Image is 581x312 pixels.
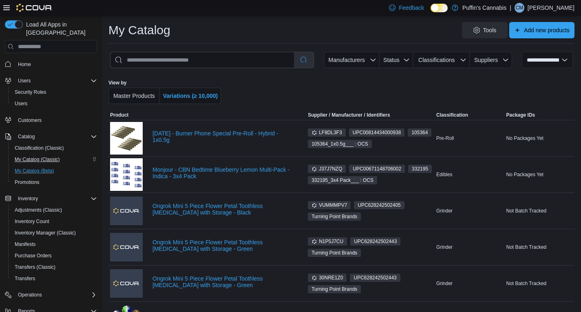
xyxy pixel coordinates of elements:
label: View by [108,80,126,86]
button: Promotions [8,177,100,188]
span: Operations [15,290,97,300]
input: Dark Mode [431,4,448,12]
span: Variations (≥ 10,000) [163,93,218,99]
span: My Catalog (Classic) [11,155,97,164]
img: Ongrok Mini 5 Piece Flower Petal Toothless Grinder with Storage - Green [110,269,143,298]
button: Inventory Manager (Classic) [8,227,100,239]
span: J37J7NZQ [311,165,342,173]
span: 30NRE1Z0 [308,274,347,282]
span: Inventory Count [15,218,49,225]
button: Manifests [8,239,100,250]
div: Pre-Roll [435,133,504,143]
span: Inventory [18,195,38,202]
span: Transfers (Classic) [11,262,97,272]
span: Inventory Manager (Classic) [15,230,76,236]
span: Promotions [15,179,40,186]
button: Home [2,58,100,70]
span: Customers [18,117,42,124]
span: Home [18,61,31,68]
a: [DATE] - Burner Phone Special Pre-Roll - Hybrid - 1x0.5g [152,130,293,143]
button: Adjustments (Classic) [8,204,100,216]
span: Feedback [399,4,424,12]
span: My Catalog (Classic) [15,156,60,163]
div: Not Batch Tracked [505,279,574,288]
span: Manufacturers [329,57,365,63]
button: Catalog [2,131,100,142]
button: Catalog [15,132,38,142]
img: Cova [16,4,53,12]
img: Next Friday - Burner Phone Special Pre-Roll - Hybrid - 1x0.5g [110,122,143,155]
span: Tools [483,26,497,34]
button: Inventory Count [8,216,100,227]
span: Users [15,100,27,107]
button: Users [8,98,100,109]
span: J37J7NZQ [308,165,346,173]
a: Monjour - CBN Bedtime Blueberry Lemon Multi-Pack - Indica - 3x4 Pack [152,166,293,179]
a: Ongrok Mini 5 Piece Flower Petal Toothless [MEDICAL_DATA] with Storage - Black [152,203,293,216]
div: Not Batch Tracked [505,242,574,252]
a: Promotions [11,177,43,187]
a: Ongrok Mini 5 Piece Flower Petal Toothless [MEDICAL_DATA] with Storage - Green [152,239,293,252]
a: Inventory Manager (Classic) [11,228,79,238]
span: N1P5J7CU [308,237,347,246]
span: Turning Point Brands [308,285,361,293]
span: LF8DL3F3 [311,129,342,136]
span: Security Roles [15,89,46,95]
span: 332195 [412,165,428,173]
span: Home [15,59,97,69]
button: Users [15,76,34,86]
span: Turning Point Brands [308,212,361,221]
p: [PERSON_NAME] [528,3,574,13]
button: Customers [2,114,100,126]
span: Package IDs [506,112,535,118]
span: Catalog [15,132,97,142]
h1: My Catalog [108,22,170,38]
span: Adjustments (Classic) [15,207,62,213]
a: Purchase Orders [11,251,55,261]
a: Home [15,60,34,69]
span: Status [383,57,400,63]
span: VUMMMPV7 [308,201,351,209]
span: Supplier / Manufacturer / Identifiers [296,112,390,118]
span: Operations [18,292,42,298]
span: 30NRE1Z0 [311,274,343,281]
span: Master Products [113,93,155,99]
span: Classification (Classic) [15,145,64,151]
span: 332195_3x4 Pack___ : OCS [308,176,377,184]
span: Users [18,77,31,84]
div: Supplier / Manufacturer / Identifiers [308,112,390,118]
a: Adjustments (Classic) [11,205,65,215]
button: Inventory [15,194,41,204]
a: Users [11,99,31,108]
span: Classifications [418,57,455,63]
span: UPC628242502443 [350,237,400,246]
span: Classification (Classic) [11,143,97,153]
span: Promotions [11,177,97,187]
span: Transfers (Classic) [15,264,55,270]
span: Turning Point Brands [308,249,361,257]
span: Purchase Orders [11,251,97,261]
span: CM [516,3,524,13]
a: Security Roles [11,87,49,97]
span: N1P5J7CU [311,238,343,245]
span: UPC628242502443 [350,274,400,282]
button: Suppliers [470,52,512,68]
span: Classification [436,112,468,118]
button: Users [2,75,100,86]
span: My Catalog (Beta) [15,168,54,174]
a: Classification (Classic) [11,143,67,153]
span: Adjustments (Classic) [11,205,97,215]
a: My Catalog (Classic) [11,155,63,164]
button: Add new products [509,22,574,38]
span: Security Roles [11,87,97,97]
span: Purchase Orders [15,252,52,259]
div: No Packages Yet [505,170,574,179]
span: VUMMMPV7 [311,201,347,209]
div: Grinder [435,206,504,216]
span: Load All Apps in [GEOGRAPHIC_DATA] [23,20,97,37]
a: Transfers [11,274,38,283]
span: Product [110,112,128,118]
span: 105364_1x0.5g___ : OCS [311,140,368,148]
button: My Catalog (Beta) [8,165,100,177]
button: My Catalog (Classic) [8,154,100,165]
